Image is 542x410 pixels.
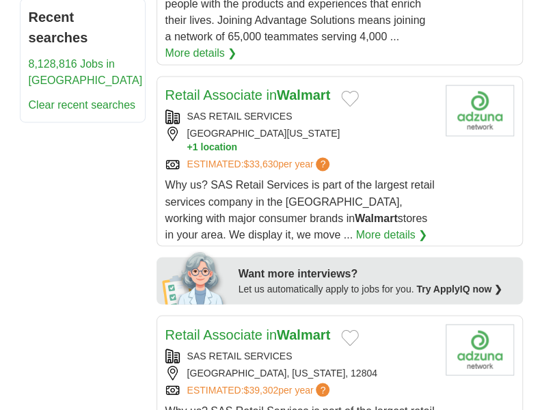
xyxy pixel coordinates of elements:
[165,45,237,61] a: More details ❯
[29,7,137,48] h2: Recent searches
[165,327,331,342] a: Retail Associate inWalmart
[165,126,435,154] div: [GEOGRAPHIC_DATA][US_STATE]
[187,141,435,154] button: +1 location
[446,85,514,136] img: Company logo
[243,159,278,169] span: $33,630
[243,384,278,395] span: $39,302
[416,283,502,294] a: Try ApplyIQ now ❯
[165,179,435,240] span: Why us? SAS Retail Services is part of the largest retail services company in the [GEOGRAPHIC_DAT...
[187,383,333,397] a: ESTIMATED:$39,302per year?
[277,87,330,102] strong: Walmart
[165,348,435,363] div: SAS RETAIL SERVICES
[187,141,193,154] span: +
[316,383,329,396] span: ?
[341,329,359,346] button: Add to favorite jobs
[239,282,515,296] div: Let us automatically apply to jobs for you.
[29,58,143,86] a: 8,128,816 Jobs in [GEOGRAPHIC_DATA]
[341,90,359,107] button: Add to favorite jobs
[187,157,333,172] a: ESTIMATED:$33,630per year?
[239,265,515,282] div: Want more interviews?
[165,87,331,102] a: Retail Associate inWalmart
[29,99,136,111] a: Clear recent searches
[355,226,427,243] a: More details ❯
[316,157,329,171] span: ?
[355,212,398,223] strong: Walmart
[162,249,228,304] img: apply-iq-scientist.png
[277,327,330,342] strong: Walmart
[446,324,514,375] img: Company logo
[165,366,435,380] div: [GEOGRAPHIC_DATA], [US_STATE], 12804
[165,109,435,124] div: SAS RETAIL SERVICES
